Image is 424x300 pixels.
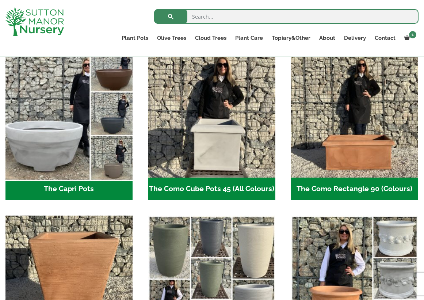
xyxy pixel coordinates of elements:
h2: The Como Cube Pots 45 (All Colours) [148,178,275,200]
a: Visit product category The Como Cube Pots 45 (All Colours) [148,51,275,200]
img: The Como Cube Pots 45 (All Colours) [148,51,275,178]
a: Plant Care [231,33,267,43]
a: Visit product category The Capri Pots [5,51,133,200]
img: logo [5,7,64,36]
a: Plant Pots [117,33,153,43]
a: Olive Trees [153,33,191,43]
h2: The Como Rectangle 90 (Colours) [291,178,418,200]
h2: The Capri Pots [5,178,133,200]
a: Cloud Trees [191,33,231,43]
span: 1 [409,31,416,38]
a: Delivery [340,33,370,43]
img: The Capri Pots [2,48,135,181]
a: About [315,33,340,43]
input: Search... [154,9,419,24]
a: Visit product category The Como Rectangle 90 (Colours) [291,51,418,200]
a: 1 [400,33,419,43]
a: Topiary&Other [267,33,315,43]
a: Contact [370,33,400,43]
img: The Como Rectangle 90 (Colours) [291,51,418,178]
